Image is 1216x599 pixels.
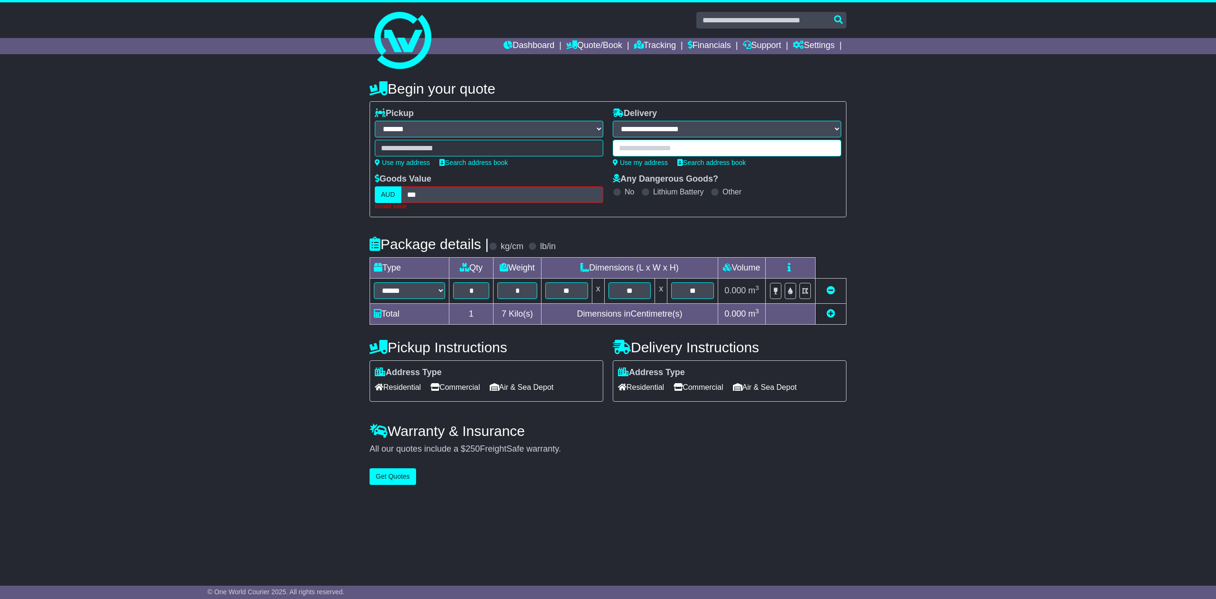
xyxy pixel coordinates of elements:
label: Goods Value [375,174,431,184]
span: Commercial [430,380,480,395]
span: 0.000 [724,286,746,295]
td: x [655,278,667,303]
div: Invalid value [375,203,603,210]
span: m [748,286,759,295]
a: Quote/Book [566,38,622,54]
h4: Begin your quote [370,81,846,97]
a: Remove this item [826,286,835,295]
div: All our quotes include a $ FreightSafe warranty. [370,444,846,454]
a: Search address book [677,159,746,166]
h4: Package details | [370,236,489,252]
span: © One World Courier 2025. All rights reserved. [208,588,345,596]
a: Use my address [613,159,668,166]
span: 0.000 [724,309,746,319]
td: 1 [449,303,494,324]
label: Address Type [618,367,685,378]
a: Settings [793,38,835,54]
span: Air & Sea Depot [490,380,554,395]
td: Dimensions (L x W x H) [541,257,718,278]
label: kg/cm [501,242,523,252]
h4: Delivery Instructions [613,339,846,355]
button: Get Quotes [370,468,416,485]
a: Financials [688,38,731,54]
a: Add new item [826,309,835,319]
span: m [748,309,759,319]
label: Any Dangerous Goods? [613,174,718,184]
h4: Pickup Instructions [370,339,603,355]
a: Search address book [439,159,508,166]
td: Type [370,257,449,278]
td: Kilo(s) [494,303,541,324]
h4: Warranty & Insurance [370,423,846,439]
label: AUD [375,186,401,203]
span: Residential [375,380,421,395]
label: Lithium Battery [653,187,704,196]
label: Pickup [375,108,414,119]
label: Delivery [613,108,657,119]
span: Commercial [674,380,723,395]
span: 7 [502,309,506,319]
td: Volume [718,257,765,278]
a: Use my address [375,159,430,166]
span: 250 [465,444,480,454]
span: Air & Sea Depot [733,380,797,395]
label: No [625,187,634,196]
a: Support [743,38,781,54]
td: Dimensions in Centimetre(s) [541,303,718,324]
td: Total [370,303,449,324]
sup: 3 [755,284,759,291]
td: Weight [494,257,541,278]
sup: 3 [755,308,759,315]
td: Qty [449,257,494,278]
label: Address Type [375,367,442,378]
a: Tracking [634,38,676,54]
label: lb/in [540,242,556,252]
td: x [592,278,604,303]
label: Other [722,187,741,196]
span: Residential [618,380,664,395]
a: Dashboard [503,38,554,54]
